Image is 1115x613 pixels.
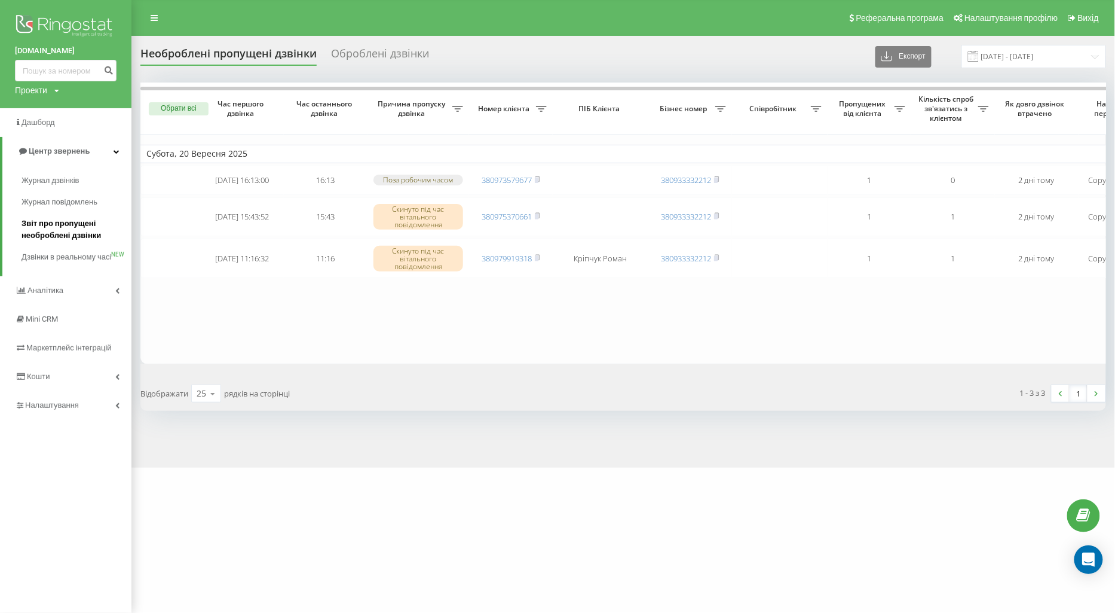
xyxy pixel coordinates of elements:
a: 380933332212 [661,253,711,264]
td: 1 [828,239,911,278]
td: 15:43 [284,197,367,237]
a: 380979919318 [482,253,532,264]
span: Звіт про пропущені необроблені дзвінки [22,218,125,242]
a: Журнал повідомлень [22,191,131,213]
div: 1 - 3 з 3 [1020,387,1046,399]
span: ПІБ Клієнта [563,104,638,114]
td: [DATE] 15:43:52 [200,197,284,237]
td: [DATE] 16:13:00 [200,166,284,195]
span: Дзвінки в реальному часі [22,251,111,263]
td: 1 [828,197,911,237]
td: 1 [828,166,911,195]
td: 2 дні тому [995,239,1079,278]
span: Номер клієнта [475,104,536,114]
span: рядків на сторінці [224,388,290,399]
img: Ringostat logo [15,12,117,42]
td: 1 [911,239,995,278]
span: Маркетплейс інтеграцій [26,343,112,352]
span: Налаштування [25,401,79,410]
div: Оброблені дзвінки [331,47,429,66]
div: 25 [197,388,206,399]
td: 0 [911,166,995,195]
td: 2 дні тому [995,166,1079,195]
a: 380975370661 [482,211,532,222]
span: Співробітник [738,104,811,114]
div: Скинуто під час вітального повідомлення [373,246,463,272]
div: Open Intercom Messenger [1074,545,1103,574]
span: Реферальна програма [856,13,944,23]
td: 16:13 [284,166,367,195]
div: Проекти [15,84,47,96]
a: Журнал дзвінків [22,170,131,191]
a: 380933332212 [661,175,711,185]
td: Кріпчук Роман [553,239,648,278]
a: [DOMAIN_NAME] [15,45,117,57]
span: Вихід [1078,13,1099,23]
td: 1 [911,197,995,237]
span: Бізнес номер [654,104,715,114]
td: 2 дні тому [995,197,1079,237]
span: Кошти [27,372,50,381]
span: Час першого дзвінка [210,99,274,118]
span: Mini CRM [26,315,58,324]
input: Пошук за номером [15,60,117,81]
span: Дашборд [22,118,55,127]
span: Центр звернень [29,147,90,155]
a: Дзвінки в реальному часіNEW [22,246,131,268]
span: Пропущених від клієнта [834,99,895,118]
td: [DATE] 11:16:32 [200,239,284,278]
span: Кількість спроб зв'язатись з клієнтом [917,94,978,123]
a: 380933332212 [661,211,711,222]
span: Відображати [140,388,188,399]
a: 380973579677 [482,175,532,185]
span: Налаштування профілю [964,13,1058,23]
div: Поза робочим часом [373,175,463,185]
button: Експорт [875,46,932,68]
a: Центр звернень [2,137,131,166]
span: Журнал повідомлень [22,196,97,208]
span: Час останнього дзвінка [293,99,358,118]
div: Скинуто під час вітального повідомлення [373,204,463,230]
td: 11:16 [284,239,367,278]
span: Аналiтика [27,286,63,295]
button: Обрати всі [149,102,209,115]
a: 1 [1070,385,1088,402]
a: Звіт про пропущені необроблені дзвінки [22,213,131,246]
div: Необроблені пропущені дзвінки [140,47,317,66]
span: Як довго дзвінок втрачено [1004,99,1069,118]
span: Причина пропуску дзвінка [373,99,452,118]
span: Журнал дзвінків [22,175,79,187]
